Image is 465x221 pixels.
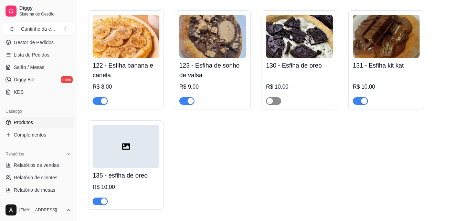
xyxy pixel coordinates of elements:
[93,171,159,180] h4: 135 - esfiha de oreo
[9,26,15,32] span: C
[179,83,246,91] div: R$ 9,00
[3,74,74,85] a: Diggy Botnovo
[266,15,333,58] img: product-image
[93,61,159,80] h4: 122 - Esfiha banana e canela
[3,87,74,98] a: KDS
[3,160,74,171] a: Relatórios de vendas
[14,119,33,126] span: Produtos
[353,83,420,91] div: R$ 10,00
[93,15,159,58] img: product-image
[3,106,74,117] div: Catálogo
[14,51,50,58] span: Lista de Pedidos
[14,174,57,181] span: Relatório de clientes
[3,117,74,128] a: Produtos
[3,62,74,73] a: Salão / Mesas
[93,83,159,91] div: R$ 8,00
[3,37,74,48] a: Gestor de Pedidos
[19,207,63,213] span: [EMAIL_ADDRESS][DOMAIN_NAME]
[179,61,246,80] h4: 123 - Esfiha de sonho de valsa
[3,22,74,36] button: Select a team
[266,83,333,91] div: R$ 10,00
[93,183,159,191] div: R$ 10,00
[3,172,74,183] a: Relatório de clientes
[14,162,59,169] span: Relatórios de vendas
[3,184,74,195] a: Relatório de mesas
[3,197,74,208] a: Relatório de fidelidadenovo
[19,5,71,11] span: Diggy
[3,49,74,60] a: Lista de Pedidos
[14,131,46,138] span: Complementos
[14,76,35,83] span: Diggy Bot
[14,64,44,71] span: Salão / Mesas
[3,129,74,140] a: Complementos
[19,11,71,17] span: Sistema de Gestão
[266,61,333,70] h4: 130 - Esfiha de oreo
[14,89,24,96] span: KDS
[3,202,74,218] button: [EMAIL_ADDRESS][DOMAIN_NAME]
[179,15,246,58] img: product-image
[353,61,420,70] h4: 131 - Esfiha kit kat
[3,3,74,19] a: DiggySistema de Gestão
[21,26,55,32] div: Cantinho da e ...
[14,39,54,46] span: Gestor de Pedidos
[14,187,55,193] span: Relatório de mesas
[6,151,24,157] span: Relatórios
[353,15,420,58] img: product-image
